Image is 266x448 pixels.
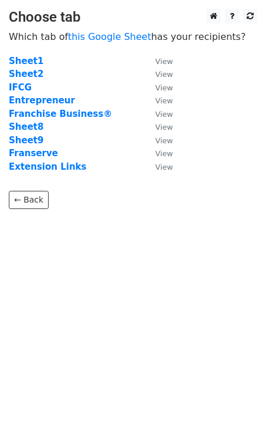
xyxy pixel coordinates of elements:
[144,135,173,146] a: View
[9,82,32,93] a: IFCG
[68,31,151,42] a: this Google Sheet
[9,122,43,132] a: Sheet8
[155,96,173,105] small: View
[155,123,173,132] small: View
[9,56,43,66] a: Sheet1
[155,163,173,171] small: View
[144,95,173,106] a: View
[155,149,173,158] small: View
[9,31,257,43] p: Which tab of has your recipients?
[9,9,257,26] h3: Choose tab
[9,148,58,159] a: Franserve
[144,56,173,66] a: View
[144,109,173,119] a: View
[144,148,173,159] a: View
[144,69,173,79] a: View
[144,122,173,132] a: View
[155,70,173,79] small: View
[155,57,173,66] small: View
[155,83,173,92] small: View
[9,109,112,119] a: Franchise Business®
[9,191,49,209] a: ← Back
[9,95,75,106] a: Entrepreneur
[9,135,43,146] a: Sheet9
[155,136,173,145] small: View
[144,82,173,93] a: View
[144,161,173,172] a: View
[155,110,173,119] small: View
[9,161,87,172] a: Extension Links
[9,69,43,79] a: Sheet2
